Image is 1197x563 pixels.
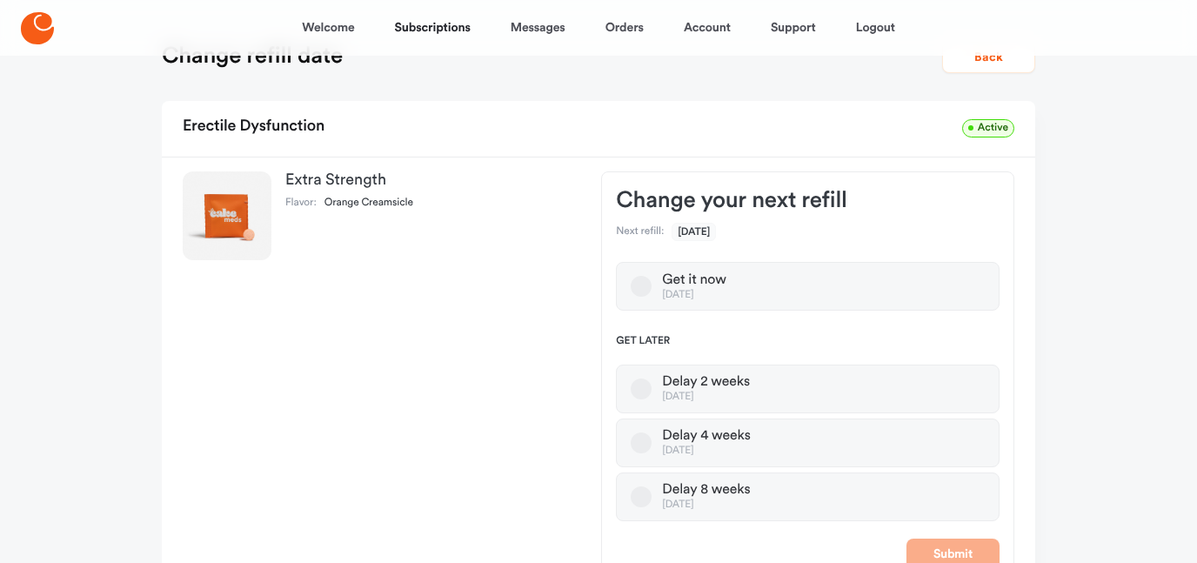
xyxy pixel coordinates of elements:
[631,276,652,297] button: Get it now[DATE]
[662,271,726,289] div: Get it now
[183,171,271,260] img: Extra Strength
[672,223,716,241] span: [DATE]
[302,7,354,49] a: Welcome
[962,119,1014,137] span: Active
[183,111,324,143] h2: Erectile Dysfunction
[662,445,750,458] div: [DATE]
[511,7,565,49] a: Messages
[631,432,652,453] button: Delay 4 weeks[DATE]
[324,197,413,211] dd: Orange Creamsicle
[684,7,731,49] a: Account
[631,379,652,399] button: Delay 2 weeks[DATE]
[662,427,750,445] div: Delay 4 weeks
[285,197,317,211] dt: Flavor:
[631,486,652,507] button: Delay 8 weeks[DATE]
[395,7,471,49] a: Subscriptions
[662,289,726,302] div: [DATE]
[616,186,1000,214] h3: Change your next refill
[285,171,573,189] h3: Extra Strength
[942,42,1035,73] button: Back
[605,7,644,49] a: Orders
[771,7,816,49] a: Support
[662,373,750,391] div: Delay 2 weeks
[662,391,750,404] div: [DATE]
[662,481,750,499] div: Delay 8 weeks
[162,42,343,70] h1: Change refill date
[856,7,895,49] a: Logout
[616,225,664,239] dt: Next refill:
[616,335,1000,349] span: Get later
[662,499,750,512] div: [DATE]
